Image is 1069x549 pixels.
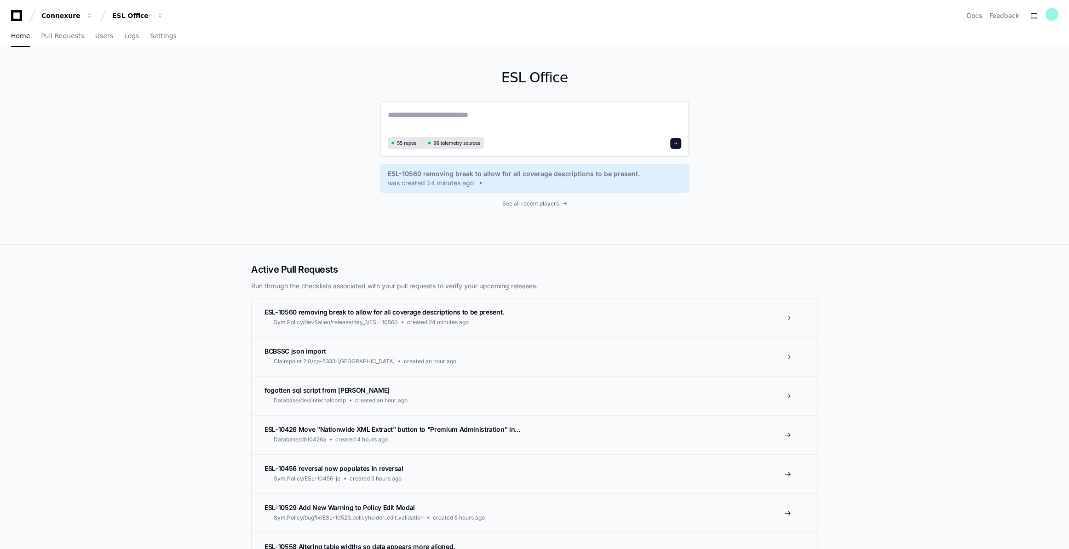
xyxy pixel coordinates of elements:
[41,33,84,39] span: Pull Requests
[251,281,818,291] p: Run through the checklists associated with your pull requests to verify your upcoming releases.
[264,464,403,472] span: ESL-10456 reversal now populates in reversal
[355,397,408,404] span: created an hour ago
[252,298,817,337] a: ESL-10560 removing break to allow for all coverage descriptions to be present.Sym.Policy/devSalle...
[335,436,388,443] span: created 4 hours ago
[264,308,504,316] span: ESL-10560 removing break to allow for all coverage descriptions to be present.
[274,514,424,521] span: Sym.Policy/bugfix/ESL-10529_policyholder_edit_validation
[252,376,817,415] a: fogotten sql script from [PERSON_NAME]Database/dev/internalcompcreated an hour ago
[274,436,326,443] span: Database/db10426a
[264,425,520,433] span: ESL-10426 Move "Nationwide XML Extract" button to "Premium Administration" in...
[989,11,1019,20] button: Feedback
[274,319,398,326] span: Sym.Policy/devSallen/release/day_3/ESL-10560
[41,11,81,20] div: Connexure
[41,26,84,47] a: Pull Requests
[404,358,456,365] span: created an hour ago
[967,11,982,20] a: Docs
[11,33,30,39] span: Home
[433,140,480,147] span: 96 telemetry sources
[252,454,817,493] a: ESL-10456 reversal now populates in reversalSym.Policy/ESL-10456-jecreated 5 hours ago
[264,503,415,511] span: ESL-10529 Add New Warning to Policy Edit Modal
[252,493,817,532] a: ESL-10529 Add New Warning to Policy Edit ModalSym.Policy/bugfix/ESL-10529_policyholder_edit_valid...
[407,319,469,326] span: created 24 minutes ago
[350,475,402,482] span: created 5 hours ago
[274,475,340,482] span: Sym.Policy/ESL-10456-je
[502,200,559,207] span: See all recent players
[388,169,640,178] span: ESL-10560 removing break to allow for all coverage descriptions to be present.
[397,140,416,147] span: 55 repos
[252,415,817,454] a: ESL-10426 Move "Nationwide XML Extract" button to "Premium Administration" in...Database/db10426a...
[380,69,689,86] h1: ESL Office
[109,7,167,24] button: ESL Office
[112,11,152,20] div: ESL Office
[380,200,689,207] a: See all recent players
[38,7,97,24] button: Connexure
[264,386,390,394] span: fogotten sql script from [PERSON_NAME]
[388,178,474,188] span: was created 24 minutes ago
[274,397,346,404] span: Database/dev/internalcomp
[11,26,30,47] a: Home
[388,169,681,188] a: ESL-10560 removing break to allow for all coverage descriptions to be present.was created 24 minu...
[150,26,176,47] a: Settings
[150,33,176,39] span: Settings
[264,347,326,355] span: BCBSSC json import
[95,26,113,47] a: Users
[95,33,113,39] span: Users
[124,26,139,47] a: Logs
[252,337,817,376] a: BCBSSC json importClaimpoint 2.0/cp-5333-[GEOGRAPHIC_DATA]created an hour ago
[251,263,818,276] h2: Active Pull Requests
[433,514,485,521] span: created 5 hours ago
[274,358,395,365] span: Claimpoint 2.0/cp-5333-[GEOGRAPHIC_DATA]
[124,33,139,39] span: Logs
